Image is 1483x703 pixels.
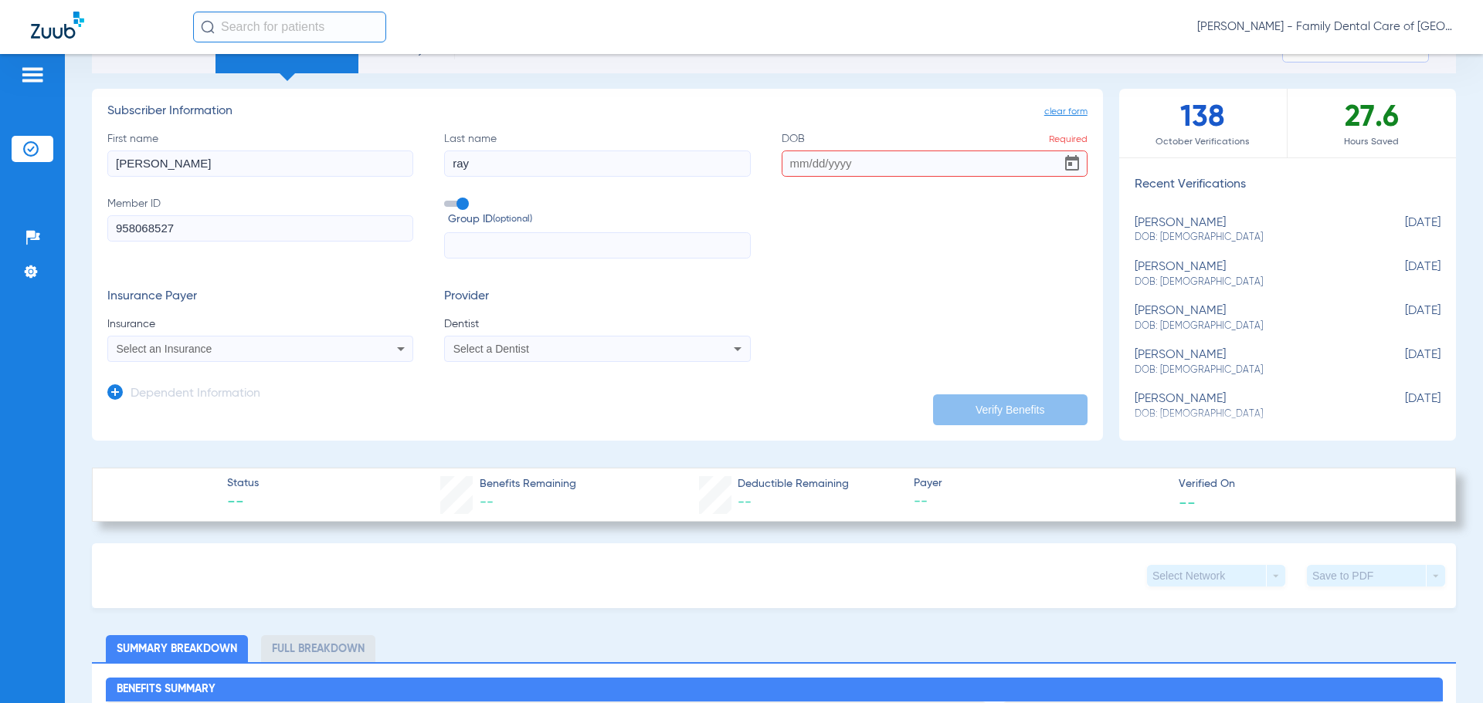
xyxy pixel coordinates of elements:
[227,492,259,514] span: --
[1049,135,1088,144] span: Required
[480,476,576,492] span: Benefits Remaining
[107,104,1088,120] h3: Subscriber Information
[738,495,752,509] span: --
[261,635,375,662] li: Full Breakdown
[1135,275,1363,289] span: DOB: [DEMOGRAPHIC_DATA]
[107,215,413,242] input: Member ID
[1119,134,1287,150] span: October Verifications
[1135,216,1363,245] div: [PERSON_NAME]
[1363,216,1441,245] span: [DATE]
[31,12,84,39] img: Zuub Logo
[227,475,259,492] span: Status
[193,12,386,42] input: Search for patients
[1363,304,1441,333] span: [DATE]
[480,495,494,509] span: --
[1119,89,1288,157] div: 138
[1135,319,1363,333] span: DOB: [DEMOGRAPHIC_DATA]
[1363,392,1441,421] span: [DATE]
[1135,348,1363,377] div: [PERSON_NAME]
[493,211,532,228] small: (optional)
[107,316,413,332] span: Insurance
[201,20,215,34] img: Search Icon
[1135,392,1363,421] div: [PERSON_NAME]
[1119,177,1456,193] h3: Recent Verifications
[106,635,248,662] li: Summary Breakdown
[1179,476,1430,492] span: Verified On
[117,343,212,355] span: Select an Insurance
[914,492,1166,512] span: --
[444,289,750,305] h3: Provider
[131,387,260,402] h3: Dependent Information
[453,343,529,355] span: Select a Dentist
[1363,260,1441,289] span: [DATE]
[1197,19,1452,35] span: [PERSON_NAME] - Family Dental Care of [GEOGRAPHIC_DATA]
[1044,104,1088,120] span: clear form
[107,289,413,305] h3: Insurance Payer
[933,394,1088,425] button: Verify Benefits
[1288,89,1456,157] div: 27.6
[1135,304,1363,333] div: [PERSON_NAME]
[444,131,750,177] label: Last name
[444,150,750,177] input: Last name
[107,131,413,177] label: First name
[1135,260,1363,289] div: [PERSON_NAME]
[107,196,413,259] label: Member ID
[914,475,1166,492] span: Payer
[1363,348,1441,377] span: [DATE]
[782,150,1088,177] input: DOBRequiredOpen calendar
[444,316,750,332] span: Dentist
[1288,134,1456,150] span: Hours Saved
[1135,231,1363,245] span: DOB: [DEMOGRAPHIC_DATA]
[20,66,45,84] img: hamburger-icon
[106,678,1443,702] h2: Benefits Summary
[1179,494,1196,510] span: --
[107,150,413,177] input: First name
[1135,407,1363,421] span: DOB: [DEMOGRAPHIC_DATA]
[1057,148,1088,179] button: Open calendar
[782,131,1088,177] label: DOB
[738,476,849,492] span: Deductible Remaining
[1135,363,1363,377] span: DOB: [DEMOGRAPHIC_DATA]
[448,211,750,228] span: Group ID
